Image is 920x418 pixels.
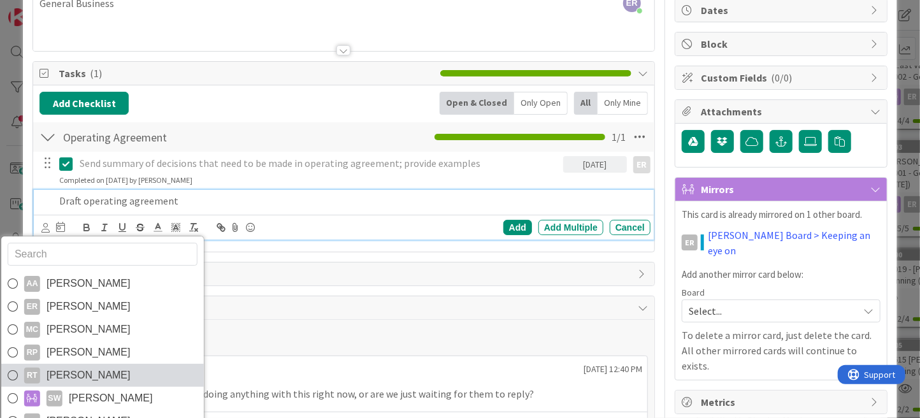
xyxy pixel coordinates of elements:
span: Attachments [701,104,864,119]
span: Board [682,288,705,297]
span: [DATE] 12:40 PM [584,363,642,376]
p: Add another mirror card below: [682,268,880,282]
input: Search [8,243,198,266]
span: Select... [689,302,852,320]
span: [PERSON_NAME] [47,343,131,362]
a: ER[PERSON_NAME] [1,295,204,318]
span: ( 1 ) [90,67,102,80]
span: Metrics [701,394,864,410]
a: MC[PERSON_NAME] [1,318,204,341]
p: Draft operating agreement [59,194,645,208]
span: [PERSON_NAME] [47,297,131,316]
span: Dates [701,3,864,18]
div: Open & Closed [440,92,514,115]
span: Block [701,36,864,52]
a: AA[PERSON_NAME] [1,272,204,295]
span: Comments [59,300,631,315]
a: [PERSON_NAME] Board > Keeping an eye on [708,227,880,258]
div: RP [24,345,40,361]
span: Support [27,2,58,17]
span: [PERSON_NAME] [47,320,131,339]
div: [DATE] [563,156,627,173]
a: RP[PERSON_NAME] [1,341,204,364]
p: Do I need to be doing anything with this right now, or are we just waiting for them to reply? [45,386,642,403]
p: This card is already mirrored on 1 other board. [682,208,880,222]
p: To delete a mirror card, just delete the card. All other mirrored cards will continue to exists. [682,328,880,373]
div: Only Mine [598,92,648,115]
span: [PERSON_NAME] [47,366,131,385]
a: RT[PERSON_NAME] [1,364,204,387]
div: ER [633,156,650,173]
span: Tasks [59,66,434,81]
input: Add Checklist... [59,126,320,148]
span: ( 0/0 ) [771,71,792,84]
div: All [574,92,598,115]
span: [PERSON_NAME] [69,389,153,408]
div: SW [47,391,62,407]
span: Mirrors [701,182,864,197]
p: Send summary of decisions that need to be made in operating agreement; provide examples [80,156,557,171]
span: [PERSON_NAME] [47,274,131,293]
span: 1 / 1 [612,129,626,145]
div: AA [24,276,40,292]
div: RT [24,368,40,384]
div: Completed on [DATE] by [PERSON_NAME] [59,175,192,186]
div: Add [503,220,532,235]
a: SW[PERSON_NAME] [1,387,204,410]
div: ER [682,234,698,250]
div: Add Multiple [538,220,603,235]
div: MC [24,322,40,338]
span: Links [59,266,631,282]
div: Only Open [514,92,568,115]
button: Add Checklist [40,92,129,115]
div: Cancel [610,220,650,235]
div: ER [24,299,40,315]
span: Custom Fields [701,70,864,85]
